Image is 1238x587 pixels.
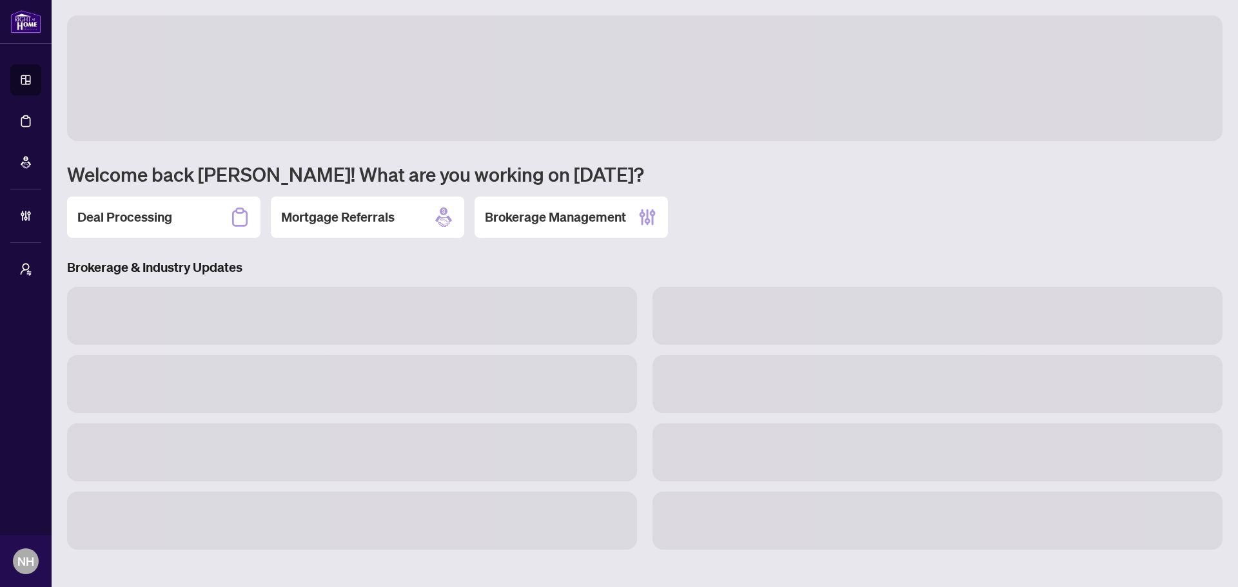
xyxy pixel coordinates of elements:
[67,162,1223,186] h1: Welcome back [PERSON_NAME]! What are you working on [DATE]?
[10,10,41,34] img: logo
[485,208,626,226] h2: Brokerage Management
[281,208,395,226] h2: Mortgage Referrals
[17,552,34,570] span: NH
[77,208,172,226] h2: Deal Processing
[67,258,1223,276] h3: Brokerage & Industry Updates
[19,263,32,276] span: user-switch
